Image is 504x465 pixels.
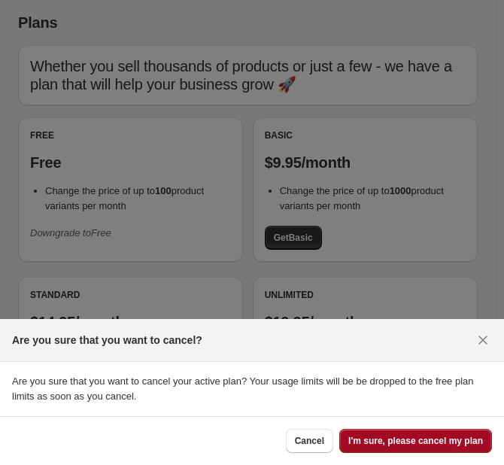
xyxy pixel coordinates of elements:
h2: Are you sure that you want to cancel? [12,333,202,348]
p: Are you sure that you want to cancel your active plan? Your usage limits will be be dropped to th... [12,374,492,404]
button: Close [471,328,495,352]
span: Cancel [295,435,324,447]
span: I'm sure, please cancel my plan [348,435,483,447]
button: I'm sure, please cancel my plan [339,429,492,453]
button: Cancel [286,429,333,453]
